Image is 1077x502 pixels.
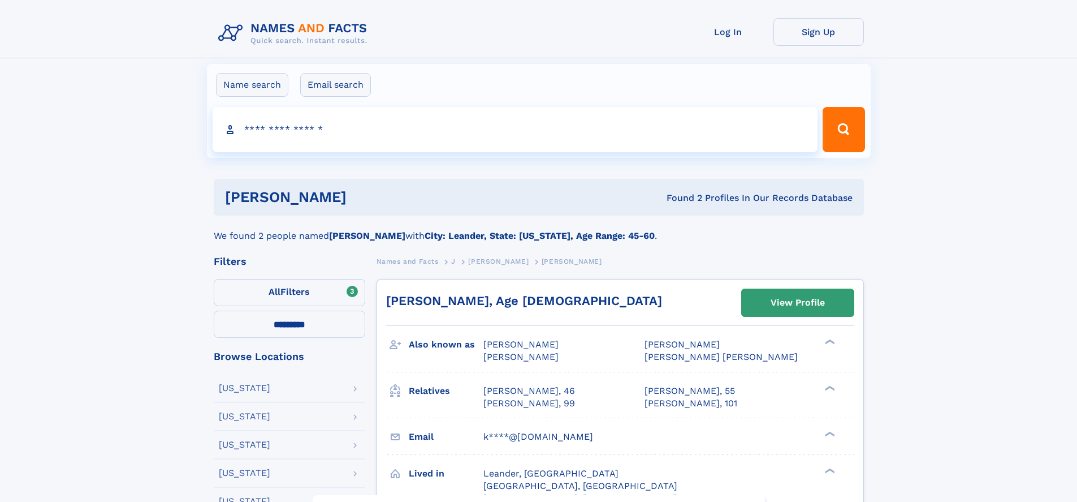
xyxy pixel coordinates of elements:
div: ❯ [822,384,836,392]
div: [US_STATE] [219,469,270,478]
label: Email search [300,73,371,97]
a: [PERSON_NAME], 46 [483,385,575,397]
div: ❯ [822,430,836,437]
h3: Lived in [409,464,483,483]
h3: Email [409,427,483,447]
h1: [PERSON_NAME] [225,190,507,204]
div: Browse Locations [214,351,365,362]
span: [PERSON_NAME] [483,351,559,362]
div: ❯ [822,467,836,474]
span: [PERSON_NAME] [468,258,529,265]
div: Filters [214,256,365,267]
span: [PERSON_NAME] [PERSON_NAME] [645,351,798,362]
a: [PERSON_NAME], Age [DEMOGRAPHIC_DATA] [386,294,662,308]
a: [PERSON_NAME], 55 [645,385,735,397]
div: ❯ [822,338,836,346]
a: View Profile [742,289,854,316]
div: View Profile [771,290,825,316]
span: J [451,258,456,265]
b: City: Leander, State: [US_STATE], Age Range: 45-60 [425,230,655,241]
a: Log In [683,18,773,46]
a: Sign Up [773,18,864,46]
a: Names and Facts [377,254,439,268]
a: [PERSON_NAME], 101 [645,397,737,410]
input: search input [213,107,818,152]
div: [US_STATE] [219,440,270,449]
span: Leander, [GEOGRAPHIC_DATA] [483,468,618,479]
b: [PERSON_NAME] [329,230,405,241]
div: Found 2 Profiles In Our Records Database [507,192,853,204]
img: Logo Names and Facts [214,18,377,49]
span: [PERSON_NAME] [645,339,720,350]
span: [PERSON_NAME] [483,339,559,350]
div: [US_STATE] [219,384,270,393]
span: [PERSON_NAME] [542,258,602,265]
h3: Also known as [409,335,483,354]
a: [PERSON_NAME], 99 [483,397,575,410]
div: [US_STATE] [219,412,270,421]
a: [PERSON_NAME] [468,254,529,268]
div: We found 2 people named with . [214,216,864,243]
label: Name search [216,73,288,97]
span: All [269,286,280,297]
h3: Relatives [409,381,483,401]
span: [GEOGRAPHIC_DATA], [GEOGRAPHIC_DATA] [483,480,677,491]
button: Search Button [823,107,864,152]
a: J [451,254,456,268]
label: Filters [214,279,365,306]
